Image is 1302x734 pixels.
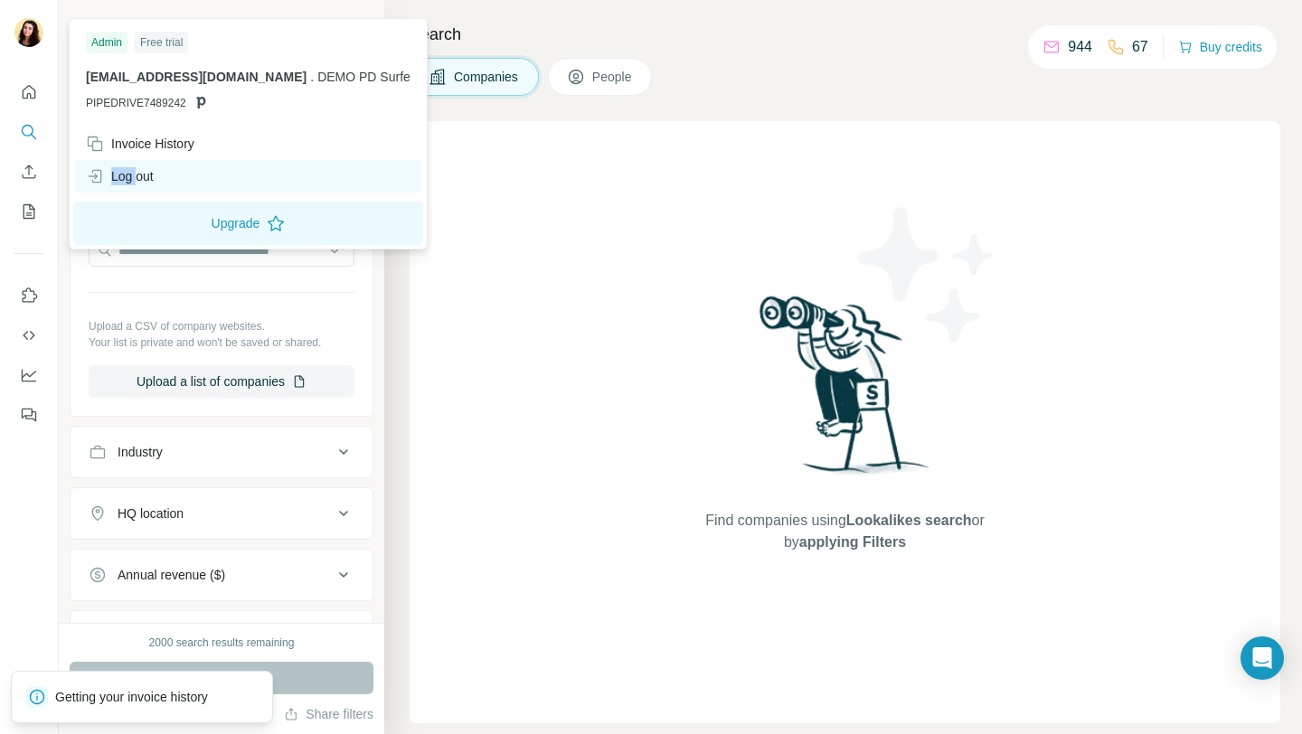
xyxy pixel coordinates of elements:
p: Getting your invoice history [55,688,222,706]
div: Admin [86,32,127,53]
div: 2000 search results remaining [149,635,295,651]
button: Share filters [284,705,373,723]
img: Surfe Illustration - Woman searching with binoculars [751,291,939,493]
button: Use Surfe on LinkedIn [14,279,43,312]
img: Avatar [14,18,43,47]
span: applying Filters [799,534,906,550]
button: Dashboard [14,359,43,391]
button: Upgrade [73,202,423,245]
div: Open Intercom Messenger [1241,636,1284,680]
div: Free trial [135,32,188,53]
button: My lists [14,195,43,228]
button: Buy credits [1178,34,1262,60]
span: . [310,70,314,84]
button: Upload a list of companies [89,365,354,398]
span: PIPEDRIVE7489242 [86,95,186,111]
button: Search [14,116,43,148]
div: Invoice History [86,135,194,153]
p: 944 [1068,36,1092,58]
span: [EMAIL_ADDRESS][DOMAIN_NAME] [86,70,307,84]
p: Upload a CSV of company websites. [89,318,354,334]
div: Industry [118,443,163,461]
p: 67 [1132,36,1148,58]
div: Annual revenue ($) [118,566,225,584]
span: Companies [454,68,520,86]
div: New search [70,16,127,33]
h4: Search [410,22,1280,47]
button: Hide [315,11,384,38]
div: Log out [86,167,154,185]
span: Lookalikes search [846,513,972,528]
img: Surfe Illustration - Stars [845,193,1008,356]
button: Quick start [14,76,43,108]
p: Your list is private and won't be saved or shared. [89,334,354,351]
button: Enrich CSV [14,155,43,188]
button: Use Surfe API [14,319,43,352]
span: People [592,68,634,86]
div: HQ location [118,504,184,522]
span: DEMO PD Surfe [317,70,410,84]
button: Feedback [14,399,43,431]
button: HQ location [71,492,373,535]
button: Employees (size) [71,615,373,658]
span: Find companies using or by [700,510,989,553]
button: Annual revenue ($) [71,553,373,597]
button: Industry [71,430,373,474]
